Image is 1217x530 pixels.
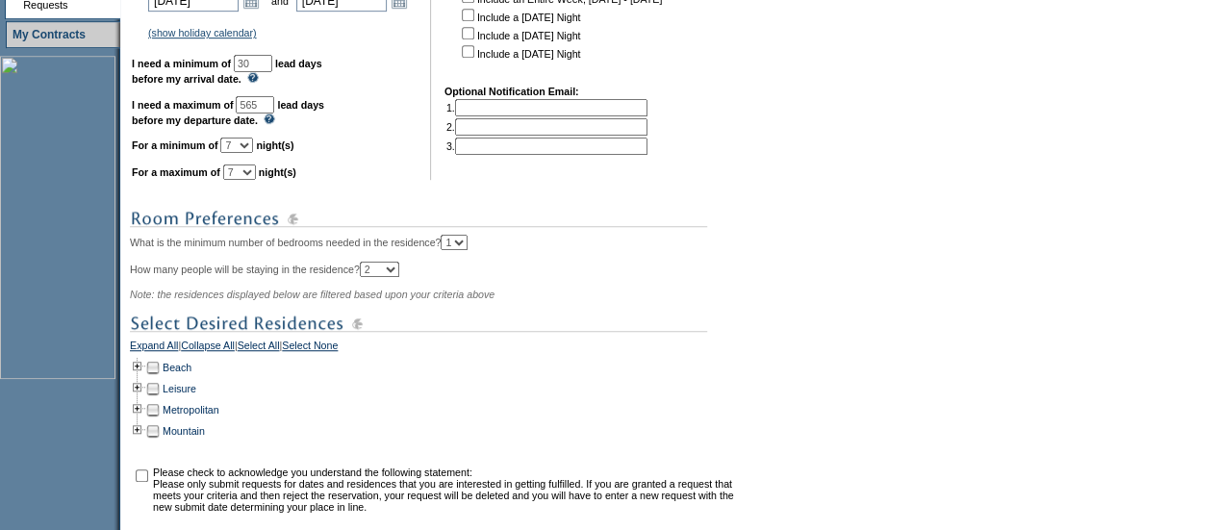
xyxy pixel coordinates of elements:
a: My Contracts [13,28,86,41]
a: Leisure [163,383,196,394]
b: I need a maximum of [132,99,233,111]
a: Mountain [163,425,205,437]
b: Optional Notification Email: [444,86,579,97]
img: questionMark_lightBlue.gif [264,114,275,124]
b: I need a minimum of [132,58,231,69]
b: lead days before my departure date. [132,99,324,126]
a: Collapse All [181,340,235,357]
b: For a maximum of [132,166,220,178]
a: Beach [163,362,191,373]
span: Note: the residences displayed below are filtered based upon your criteria above [130,289,494,300]
b: night(s) [256,139,293,151]
b: lead days before my arrival date. [132,58,322,85]
td: 1. [446,99,647,116]
td: 2. [446,118,647,136]
img: subTtlRoomPreferences.gif [130,207,707,231]
b: night(s) [259,166,296,178]
a: Select None [282,340,338,357]
div: | | | [130,340,741,357]
a: Select All [238,340,280,357]
a: (show holiday calendar) [148,27,257,38]
b: For a minimum of [132,139,217,151]
a: Metropolitan [163,404,219,416]
img: questionMark_lightBlue.gif [247,72,259,83]
td: Please check to acknowledge you understand the following statement: Please only submit requests f... [153,467,739,513]
td: 3. [446,138,647,155]
a: Expand All [130,340,178,357]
